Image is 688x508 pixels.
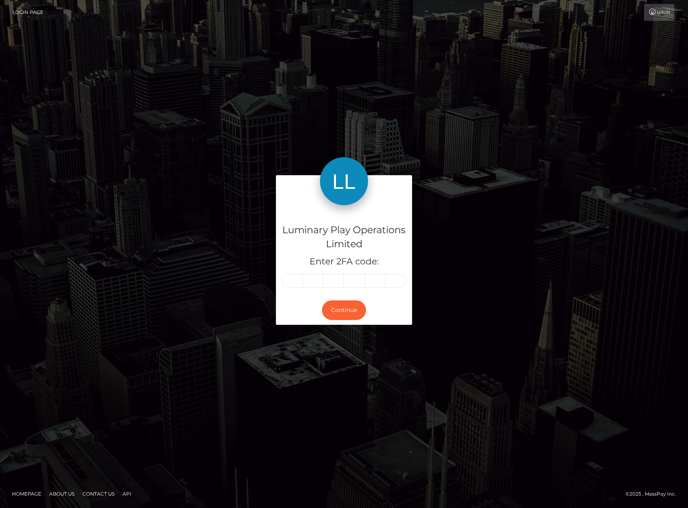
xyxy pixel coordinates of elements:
[119,488,135,500] a: API
[320,157,368,205] img: Luminary Play Operations Limited
[644,4,674,21] a: Login
[46,488,78,500] a: About Us
[9,488,44,500] a: Homepage
[12,4,43,21] a: Login Page
[626,490,682,498] div: © 2025 , MassPay Inc.
[282,256,406,268] h5: Enter 2FA code:
[79,488,118,500] a: Contact Us
[282,223,406,251] h4: Luminary Play Operations Limited
[322,300,366,320] button: Continue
